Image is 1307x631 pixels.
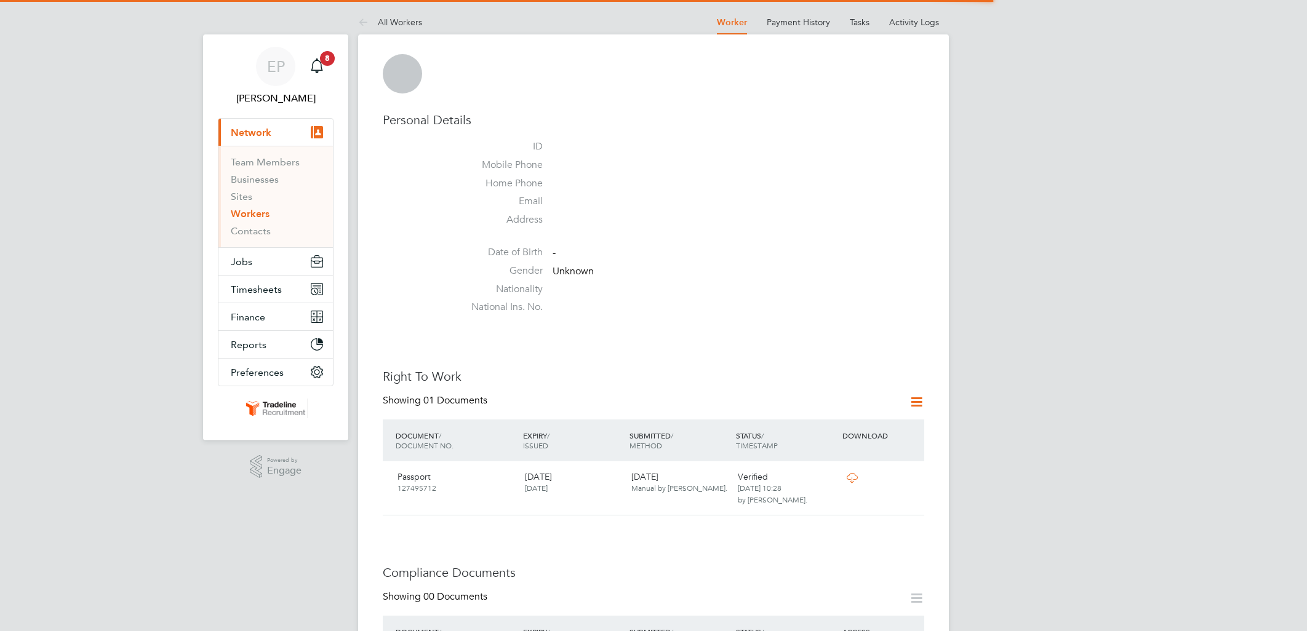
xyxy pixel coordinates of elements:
span: 01 Documents [423,394,487,407]
span: [DATE] 10:28 [738,483,781,493]
span: Preferences [231,367,284,378]
a: Businesses [231,173,279,185]
span: 00 Documents [423,590,487,603]
button: Jobs [218,248,333,275]
img: tradelinerecruitment-logo-retina.png [244,399,308,418]
span: Engage [267,466,302,476]
span: Jobs [231,256,252,268]
span: / [547,431,550,440]
label: National Ins. No. [457,301,543,314]
span: Powered by [267,455,302,466]
button: Preferences [218,359,333,386]
span: Manual by [PERSON_NAME]. [631,483,727,493]
button: Timesheets [218,276,333,303]
label: Home Phone [457,177,543,190]
span: Finance [231,311,265,323]
label: Address [457,213,543,226]
span: [DATE] [525,483,548,493]
span: 8 [320,51,335,66]
div: DOCUMENT [393,424,520,456]
div: EXPIRY [520,424,626,456]
a: Sites [231,191,252,202]
div: STATUS [733,424,839,456]
nav: Main navigation [203,34,348,440]
h3: Right To Work [383,368,924,384]
span: / [761,431,764,440]
a: Team Members [231,156,300,168]
span: Timesheets [231,284,282,295]
div: [DATE] [626,466,733,498]
h3: Compliance Documents [383,565,924,581]
span: ISSUED [523,440,548,450]
div: Showing [383,394,490,407]
a: 8 [305,47,329,86]
button: Finance [218,303,333,330]
label: Date of Birth [457,246,543,259]
a: Activity Logs [889,17,939,28]
a: Go to home page [218,399,334,418]
span: Reports [231,339,266,351]
a: Workers [231,208,270,220]
a: Worker [717,17,747,28]
span: Unknown [553,265,594,277]
a: Tasks [850,17,869,28]
span: EP [267,58,285,74]
button: Network [218,119,333,146]
label: Email [457,195,543,208]
label: ID [457,140,543,153]
span: DOCUMENT NO. [396,440,454,450]
a: All Workers [358,17,422,28]
span: Ellie Page [218,91,334,106]
label: Mobile Phone [457,159,543,172]
a: Powered byEngage [250,455,302,478]
a: Payment History [767,17,830,28]
span: 127495712 [398,483,436,493]
span: METHOD [630,440,662,450]
div: [DATE] [520,466,626,498]
div: Showing [383,590,490,603]
a: Contacts [231,225,271,237]
button: Reports [218,331,333,358]
label: Nationality [457,283,543,296]
span: / [671,431,673,440]
div: Passport [393,466,520,498]
span: / [439,431,441,440]
span: Verified [738,471,768,482]
a: EP[PERSON_NAME] [218,47,334,106]
h3: Personal Details [383,112,924,128]
span: - [553,247,556,259]
span: by [PERSON_NAME]. [738,494,807,504]
label: Gender [457,264,543,277]
div: DOWNLOAD [839,424,924,446]
span: Network [231,127,271,138]
span: TIMESTAMP [736,440,778,450]
div: Network [218,146,333,247]
div: SUBMITTED [626,424,733,456]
